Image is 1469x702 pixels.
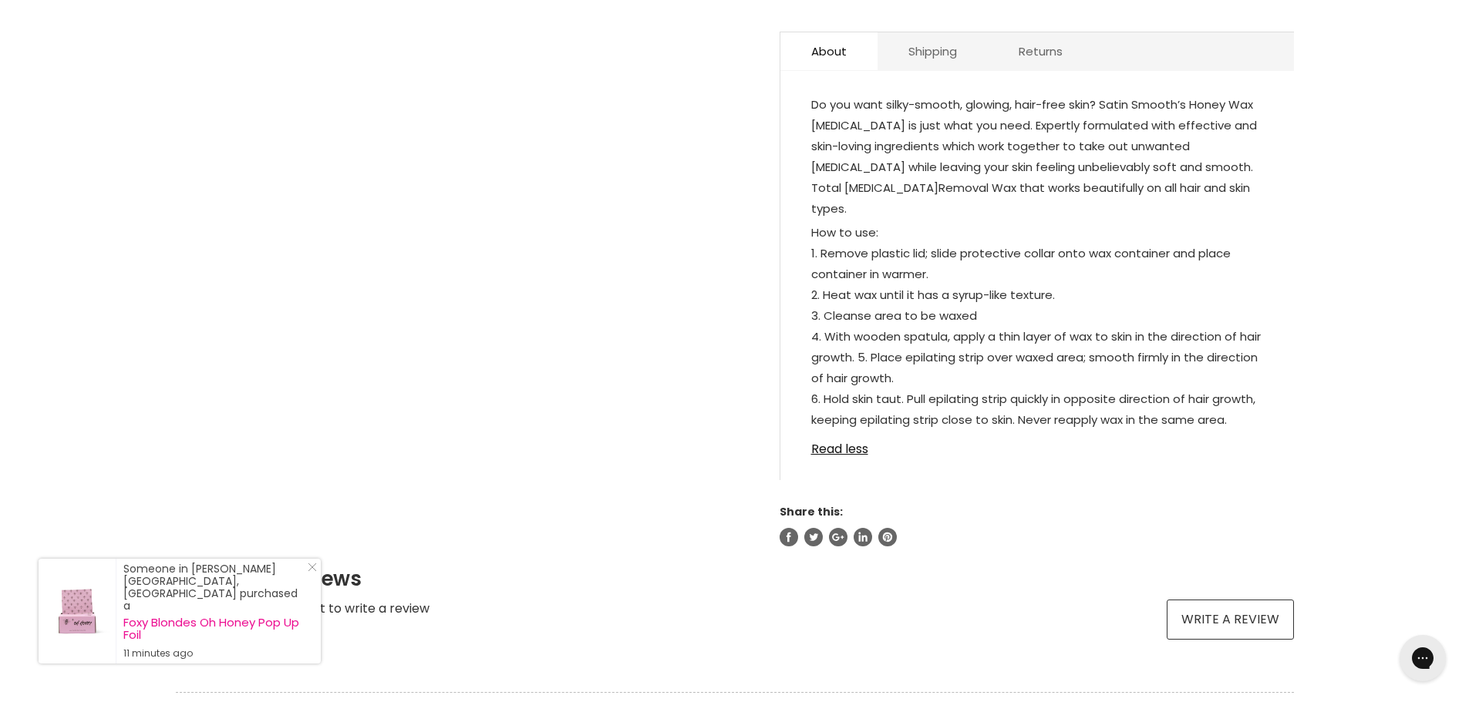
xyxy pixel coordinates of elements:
[811,287,1261,428] span: 2. Heat wax until it has a syrup-like texture. 3. Cleanse area to be waxed 4. With wooden spatula...
[878,32,988,70] a: Shipping
[811,94,1263,222] p: Removal Wax
[780,505,1294,546] aside: Share this:
[259,600,430,617] div: Be the first to write a review
[780,504,843,519] span: Share this:
[302,563,317,578] a: Close Notification
[39,559,116,663] a: Visit product page
[811,96,1257,196] span: Do you want silky-smooth, glowing, hair-free skin? Satin Smooth’s Honey Wax [MEDICAL_DATA] is jus...
[1167,600,1294,640] a: Write a review
[811,180,1250,217] span: that works beautifully on all hair and skin types.
[811,224,1231,282] span: How to use: 1. Remove plastic lid; slide protective collar onto wax container and place container...
[123,563,305,660] div: Someone in [PERSON_NAME][GEOGRAPHIC_DATA], [GEOGRAPHIC_DATA] purchased a
[123,647,305,660] small: 11 minutes ago
[1392,630,1454,687] iframe: Gorgias live chat messenger
[308,563,317,572] svg: Close Icon
[123,616,305,641] a: Foxy Blondes Oh Honey Pop Up Foil
[988,32,1093,70] a: Returns
[176,565,1294,593] h2: Customer Reviews
[780,32,878,70] a: About
[811,433,1263,456] a: Read less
